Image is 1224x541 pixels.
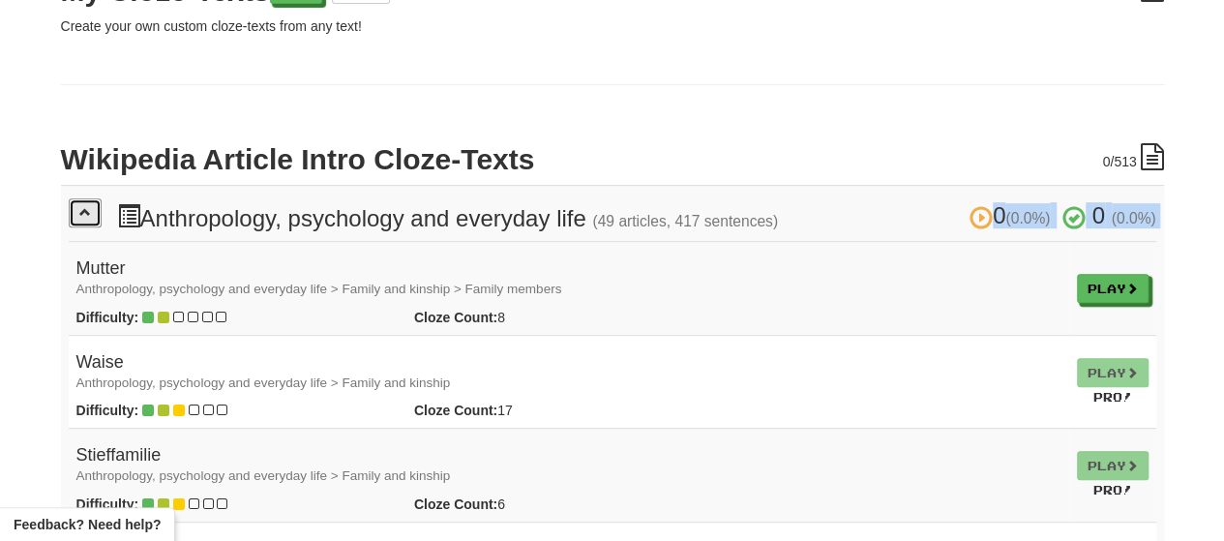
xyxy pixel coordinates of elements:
[1102,154,1110,169] span: 0
[414,403,497,418] strong: Cloze Count:
[1112,210,1156,226] small: (0.0%)
[400,308,653,327] div: 8
[970,202,1057,228] span: 0
[76,403,139,418] strong: Difficulty:
[1093,390,1132,404] small: Pro!
[76,496,139,512] strong: Difficulty:
[400,401,653,420] div: 17
[1093,483,1132,496] small: Pro!
[400,495,653,514] div: 6
[61,16,1164,36] p: Create your own custom cloze-texts from any text!
[76,468,451,483] small: Anthropology, psychology and everyday life > Family and kinship
[76,259,1061,298] h4: Mutter
[76,446,1061,485] h4: Stieffamilie
[14,515,161,534] span: Open feedback widget
[592,213,778,229] small: (49 articles, 417 sentences)
[414,310,497,325] strong: Cloze Count:
[76,376,451,390] small: Anthropology, psychology and everyday life > Family and kinship
[414,496,497,512] strong: Cloze Count:
[76,282,562,296] small: Anthropology, psychology and everyday life > Family and kinship > Family members
[61,143,1164,175] h2: Wikipedia Article Intro Cloze-Texts
[1005,210,1050,226] small: (0.0%)
[76,310,139,325] strong: Difficulty:
[1102,143,1163,171] div: /513
[1077,274,1149,303] a: Play
[76,353,1061,392] h4: Waise
[117,203,1156,231] h3: Anthropology, psychology and everyday life
[1092,202,1105,228] span: 0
